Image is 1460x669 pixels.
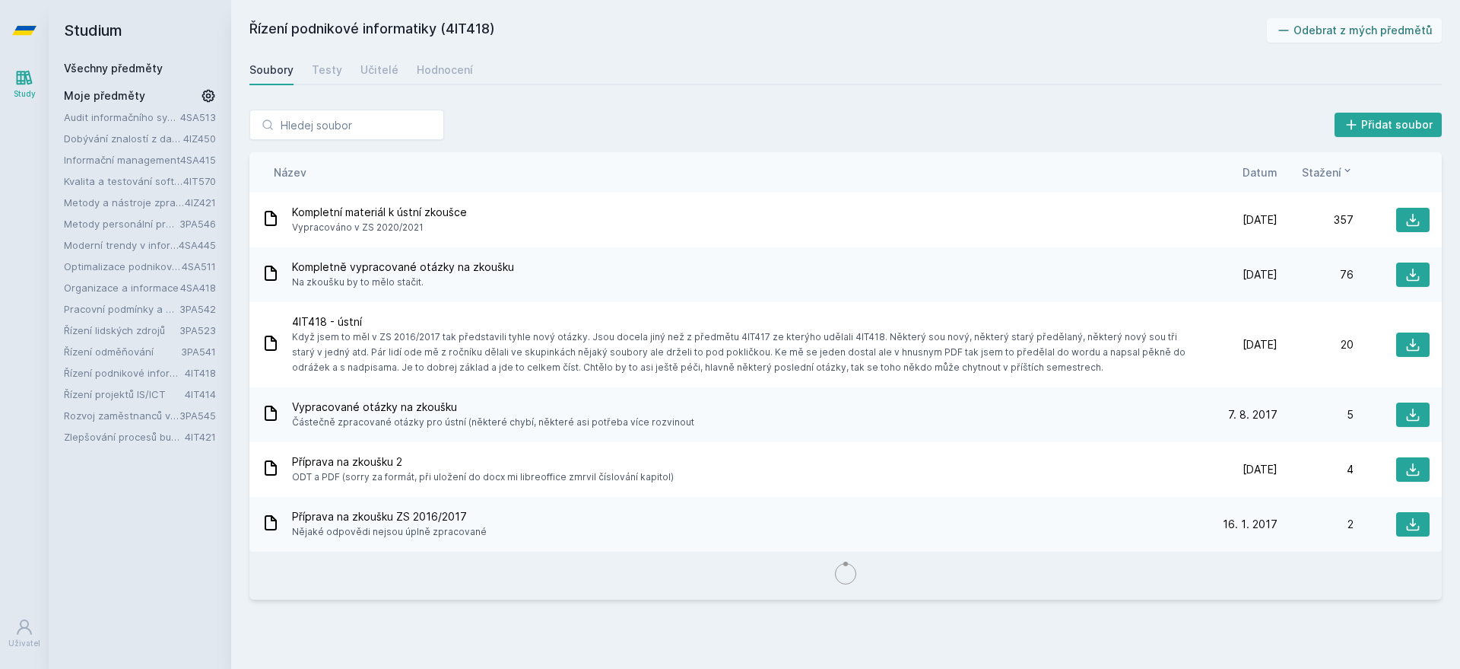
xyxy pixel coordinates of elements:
span: 4IT418 - ústní [292,314,1195,330]
button: Název [274,164,306,180]
a: 3PA542 [179,303,216,315]
span: Na zkoušku by to mělo stačit. [292,275,514,290]
span: Když jsem to měl v ZS 2016/2017 tak představili tyhle nový otázky. Jsou docela jiný než z předmět... [292,330,1195,375]
span: Nějaké odpovědi nejsou úplně zpracované [292,524,487,540]
a: Řízení lidských zdrojů [64,323,179,338]
a: Řízení odměňování [64,344,181,359]
span: Příprava na zkoušku ZS 2016/2017 [292,509,487,524]
a: Hodnocení [417,55,473,85]
a: 3PA523 [179,324,216,336]
span: ODT a PDF (sorry za formát, při uložení do docx mi libreoffice zmrvil číslování kapitol) [292,470,674,485]
a: 4IT414 [185,388,216,400]
div: Učitelé [360,62,398,78]
span: Vypracováno v ZS 2020/2021 [292,220,467,235]
a: Organizace a informace [64,280,180,295]
span: Kompletně vypracované otázky na zkoušku [292,260,514,275]
button: Přidat soubor [1335,113,1443,137]
a: Metody personální práce [64,216,179,231]
a: Informační management [64,152,180,167]
div: Testy [312,62,342,78]
a: 3PA546 [179,218,216,230]
a: Zlepšování procesů budování IS [64,429,185,444]
div: Study [14,88,36,100]
div: 20 [1277,337,1354,352]
div: 76 [1277,267,1354,282]
span: Moje předměty [64,88,145,104]
a: 4SA513 [180,111,216,123]
a: Řízení podnikové informatiky [64,365,185,381]
span: Příprava na zkoušku 2 [292,454,674,470]
div: Soubory [249,62,294,78]
a: Řízení projektů IS/ICT [64,387,185,402]
a: Uživatel [3,610,46,657]
a: Audit informačního systému [64,110,180,125]
span: Stažení [1302,164,1341,180]
a: 3PA545 [179,409,216,422]
a: Dobývání znalostí z databází [64,131,183,146]
button: Odebrat z mých předmětů [1267,18,1443,43]
a: Všechny předměty [64,62,163,75]
a: Pracovní podmínky a pracovní vztahy [64,301,179,317]
div: 4 [1277,462,1354,477]
a: Metody a nástroje zpracování textových informací [64,195,185,210]
a: Rozvoj zaměstnanců v organizaci [64,408,179,423]
a: 4IZ421 [185,196,216,209]
a: 3PA541 [181,346,216,358]
a: 4IZ450 [183,132,216,145]
span: 16. 1. 2017 [1223,517,1277,532]
div: 357 [1277,212,1354,228]
a: 4SA445 [179,239,216,251]
button: Datum [1243,164,1277,180]
div: Uživatel [8,638,40,649]
a: Soubory [249,55,294,85]
a: Kvalita a testování softwaru [64,174,183,189]
a: 4SA415 [180,154,216,166]
a: Optimalizace podnikových procesů [64,259,182,274]
span: Vypracované otázky na zkoušku [292,400,694,415]
a: 4SA418 [180,282,216,294]
span: [DATE] [1243,212,1277,228]
span: Kompletní materiál k ústní zkoušce [292,205,467,220]
div: Hodnocení [417,62,473,78]
span: Částečně zpracované otázky pro ústní (některé chybí, některé asi potřeba více rozvinout [292,415,694,430]
div: 2 [1277,517,1354,532]
a: 4IT570 [183,175,216,187]
div: 5 [1277,407,1354,422]
a: 4IT421 [185,431,216,443]
a: Testy [312,55,342,85]
span: 7. 8. 2017 [1228,407,1277,422]
span: [DATE] [1243,462,1277,477]
button: Stažení [1302,164,1354,180]
a: Study [3,61,46,107]
input: Hledej soubor [249,110,444,140]
span: [DATE] [1243,337,1277,352]
a: Moderní trendy v informatice [64,237,179,253]
a: 4IT418 [185,367,216,379]
a: 4SA511 [182,260,216,272]
h2: Řízení podnikové informatiky (4IT418) [249,18,1267,43]
span: [DATE] [1243,267,1277,282]
a: Učitelé [360,55,398,85]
